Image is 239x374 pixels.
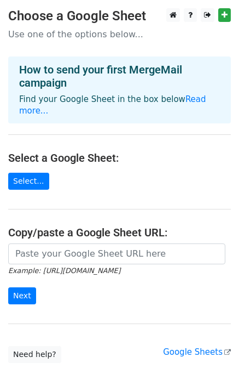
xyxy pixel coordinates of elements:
p: Find your Google Sheet in the box below [19,94,220,117]
a: Read more... [19,94,206,116]
h4: How to send your first MergeMail campaign [19,63,220,89]
p: Use one of the options below... [8,29,231,40]
a: Need help? [8,346,61,363]
input: Next [8,287,36,304]
a: Google Sheets [163,347,231,357]
input: Paste your Google Sheet URL here [8,243,225,264]
small: Example: [URL][DOMAIN_NAME] [8,267,120,275]
h4: Copy/paste a Google Sheet URL: [8,226,231,239]
h4: Select a Google Sheet: [8,151,231,165]
a: Select... [8,173,49,190]
h3: Choose a Google Sheet [8,8,231,24]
